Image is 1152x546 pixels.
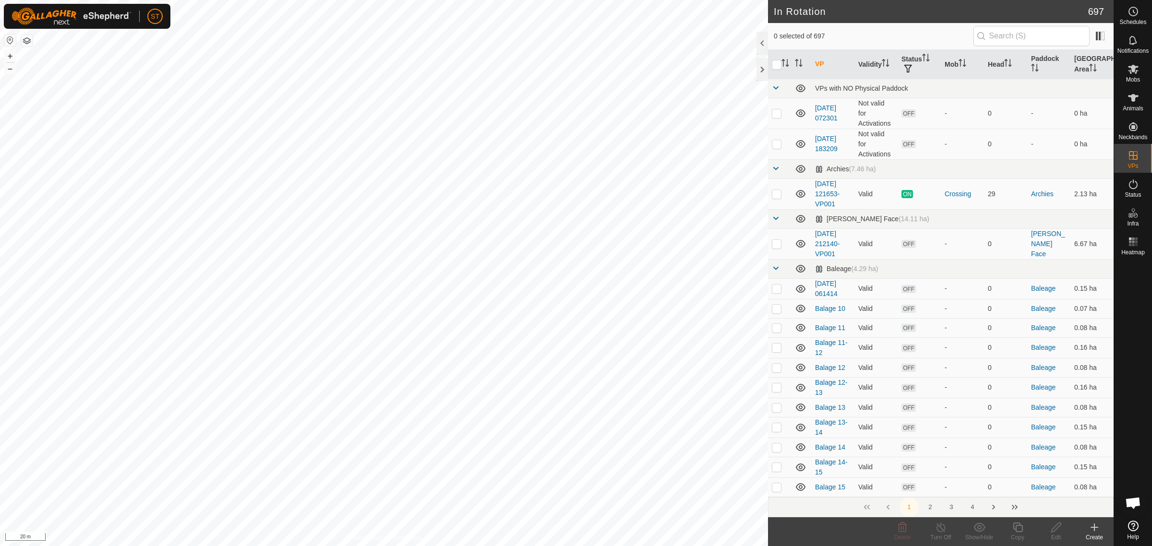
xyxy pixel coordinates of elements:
[984,129,1027,159] td: 0
[960,533,998,542] div: Show/Hide
[1070,98,1114,129] td: 0 ha
[1070,358,1114,377] td: 0.08 ha
[815,379,848,396] a: Balage 12-13
[984,337,1027,358] td: 0
[945,482,980,492] div: -
[854,129,898,159] td: Not valid for Activations
[941,50,984,79] th: Mob
[815,104,838,122] a: [DATE] 072301
[12,8,132,25] img: Gallagher Logo
[945,108,980,119] div: -
[984,228,1027,259] td: 0
[854,278,898,299] td: Valid
[1031,463,1056,471] a: Baleage
[984,417,1027,438] td: 0
[854,228,898,259] td: Valid
[1031,383,1056,391] a: Baleage
[1126,77,1140,83] span: Mobs
[901,364,916,372] span: OFF
[1004,60,1012,68] p-sorticon: Activate to sort
[945,323,980,333] div: -
[1031,324,1056,332] a: Baleage
[394,534,422,542] a: Contact Us
[1070,228,1114,259] td: 6.67 ha
[1031,230,1065,258] a: [PERSON_NAME] Face
[854,417,898,438] td: Valid
[900,498,919,517] button: 1
[882,60,889,68] p-sorticon: Activate to sort
[894,534,911,541] span: Delete
[854,358,898,377] td: Valid
[1123,106,1143,111] span: Animals
[945,403,980,413] div: -
[1031,190,1054,198] a: Archies
[4,63,16,74] button: –
[1075,533,1114,542] div: Create
[1089,65,1097,73] p-sorticon: Activate to sort
[346,534,382,542] a: Privacy Policy
[984,299,1027,318] td: 0
[984,50,1027,79] th: Head
[1070,457,1114,477] td: 0.15 ha
[1005,498,1024,517] button: Last Page
[945,284,980,294] div: -
[1070,178,1114,209] td: 2.13 ha
[945,189,980,199] div: Crossing
[984,358,1027,377] td: 0
[774,31,973,41] span: 0 selected of 697
[973,26,1090,46] input: Search (S)
[854,457,898,477] td: Valid
[854,337,898,358] td: Valid
[901,240,916,248] span: OFF
[21,35,33,47] button: Map Layers
[998,533,1037,542] div: Copy
[1027,50,1070,79] th: Paddock
[901,483,916,491] span: OFF
[815,180,840,208] a: [DATE] 121653-VP001
[942,498,961,517] button: 3
[1031,344,1056,351] a: Baleage
[922,55,930,63] p-sorticon: Activate to sort
[901,109,916,118] span: OFF
[945,239,980,249] div: -
[901,305,916,313] span: OFF
[984,98,1027,129] td: 0
[1127,534,1139,540] span: Help
[854,98,898,129] td: Not valid for Activations
[815,230,840,258] a: [DATE] 212140-VP001
[854,318,898,337] td: Valid
[984,477,1027,497] td: 0
[901,140,916,148] span: OFF
[854,497,898,517] td: Valid
[815,215,929,223] div: [PERSON_NAME] Face
[1070,318,1114,337] td: 0.08 ha
[815,165,876,173] div: Archies
[815,305,845,312] a: Balage 10
[963,498,982,517] button: 4
[901,404,916,412] span: OFF
[945,442,980,452] div: -
[959,60,966,68] p-sorticon: Activate to sort
[1118,134,1147,140] span: Neckbands
[815,280,838,297] a: [DATE] 061414
[854,50,898,79] th: Validity
[1037,533,1075,542] div: Edit
[1031,404,1056,411] a: Baleage
[984,398,1027,417] td: 0
[1031,305,1056,312] a: Baleage
[945,382,980,392] div: -
[1031,443,1056,451] a: Baleage
[1121,249,1145,255] span: Heatmap
[1070,497,1114,517] td: 0.16 ha
[854,299,898,318] td: Valid
[984,497,1027,517] td: 0
[1031,65,1039,73] p-sorticon: Activate to sort
[898,50,941,79] th: Status
[1119,488,1148,517] a: Open chat
[151,12,159,22] span: ST
[1027,98,1070,129] td: -
[815,364,845,371] a: Balage 12
[1070,278,1114,299] td: 0.15 ha
[1031,423,1056,431] a: Baleage
[1070,398,1114,417] td: 0.08 ha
